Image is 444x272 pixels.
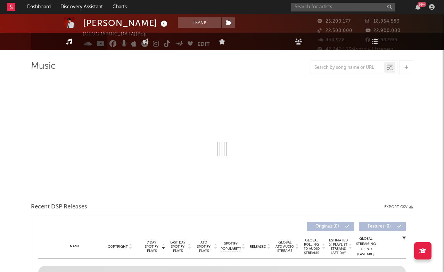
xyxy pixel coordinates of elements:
[108,245,128,249] span: Copyright
[311,65,384,71] input: Search by song name or URL
[418,2,426,7] div: 99 +
[83,30,155,39] div: [GEOGRAPHIC_DATA] | Pop
[291,3,395,11] input: Search for artists
[250,245,266,249] span: Released
[318,19,351,24] span: 25,200,177
[307,222,354,231] button: Originals(0)
[365,19,400,24] span: 18,954,583
[363,224,395,229] span: Features ( 0 )
[168,240,187,253] span: Last Day Spotify Plays
[221,241,241,252] span: Spotify Popularity
[142,240,161,253] span: 7 Day Spotify Plays
[311,224,343,229] span: Originals ( 0 )
[365,28,401,33] span: 22,900,000
[31,203,87,211] span: Recent DSP Releases
[275,240,294,253] span: Global ATD Audio Streams
[302,238,321,255] span: Global Rolling 7D Audio Streams
[384,205,413,209] button: Export CSV
[178,17,221,28] button: Track
[195,240,213,253] span: ATD Spotify Plays
[416,4,420,10] button: 99+
[83,17,169,29] div: [PERSON_NAME]
[359,222,406,231] button: Features(0)
[52,244,98,249] div: Name
[318,28,352,33] span: 22,500,000
[329,238,348,255] span: Estimated % Playlist Streams Last Day
[355,236,376,257] div: Global Streaming Trend (Last 60D)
